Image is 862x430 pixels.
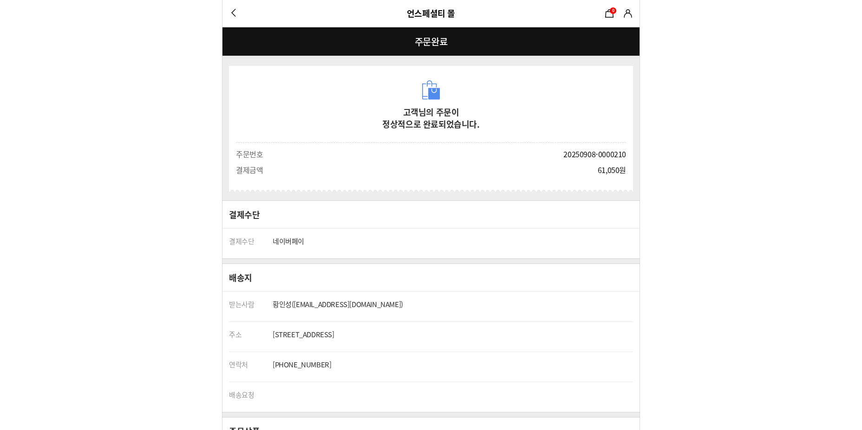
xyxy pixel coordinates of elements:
[273,322,633,352] td: [STREET_ADDRESS]
[621,6,635,20] a: 마이쇼핑
[229,271,252,284] h2: 배송지
[227,6,241,20] a: 뒤로가기
[382,106,479,130] strong: 고객님의 주문이 정상적으로 완료되었습니다.
[229,208,260,221] h2: 결제수단
[229,352,273,382] th: 연락처
[229,382,273,412] th: 배송요청
[598,164,626,175] span: 61,050원
[602,6,616,20] a: 장바구니0
[273,236,304,246] span: 네이버페이
[229,322,273,352] th: 주소
[273,352,633,382] td: [PHONE_NUMBER]
[407,7,455,19] a: 언스페셜티 몰
[229,229,273,258] th: 결제수단
[222,27,640,56] h1: 주문완료
[229,162,273,178] th: 결제금액
[612,7,614,13] span: 0
[229,146,273,162] th: 주문번호
[229,292,273,322] th: 받는사람
[563,148,626,160] span: 20250908-0000210
[273,292,633,322] td: 황인성([EMAIL_ADDRESS][DOMAIN_NAME])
